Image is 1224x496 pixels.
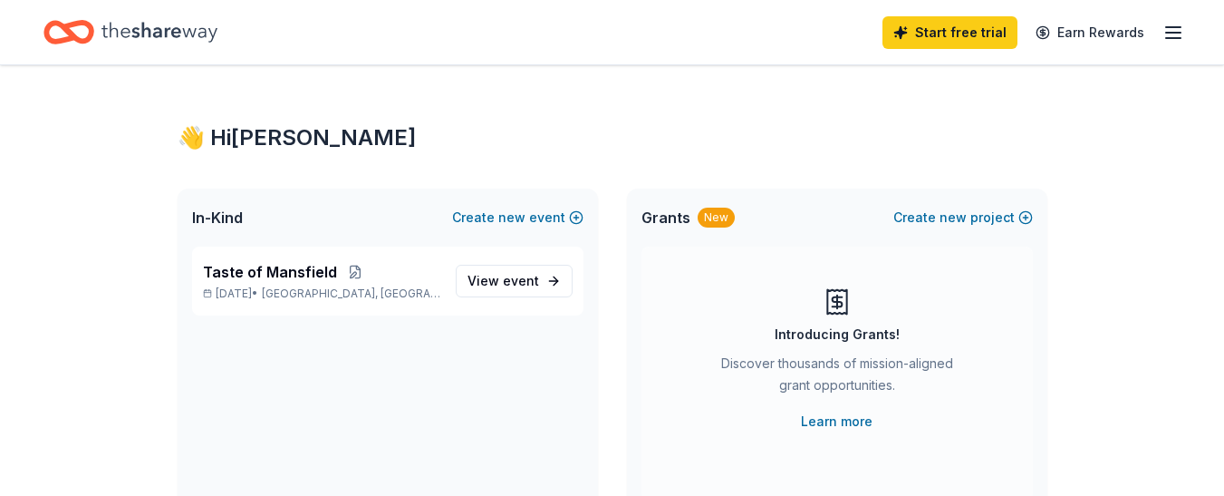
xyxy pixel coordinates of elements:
span: Grants [641,207,690,229]
div: Discover thousands of mission-aligned grant opportunities. [714,353,960,404]
a: Home [43,11,217,53]
span: [GEOGRAPHIC_DATA], [GEOGRAPHIC_DATA] [262,287,440,301]
span: In-Kind [192,207,243,229]
a: Earn Rewards [1025,16,1155,49]
button: Createnewproject [893,207,1033,229]
p: [DATE] • [203,287,441,301]
div: Introducing Grants! [775,324,900,345]
div: 👋 Hi [PERSON_NAME] [178,123,1047,152]
span: new [940,207,967,229]
a: Learn more [801,411,872,433]
span: View [467,270,539,292]
a: Start free trial [882,16,1017,49]
span: Taste of Mansfield [203,261,337,283]
span: new [498,207,525,229]
a: View event [456,265,573,297]
span: event [503,273,539,288]
button: Createnewevent [452,207,583,229]
div: New [698,208,735,228]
